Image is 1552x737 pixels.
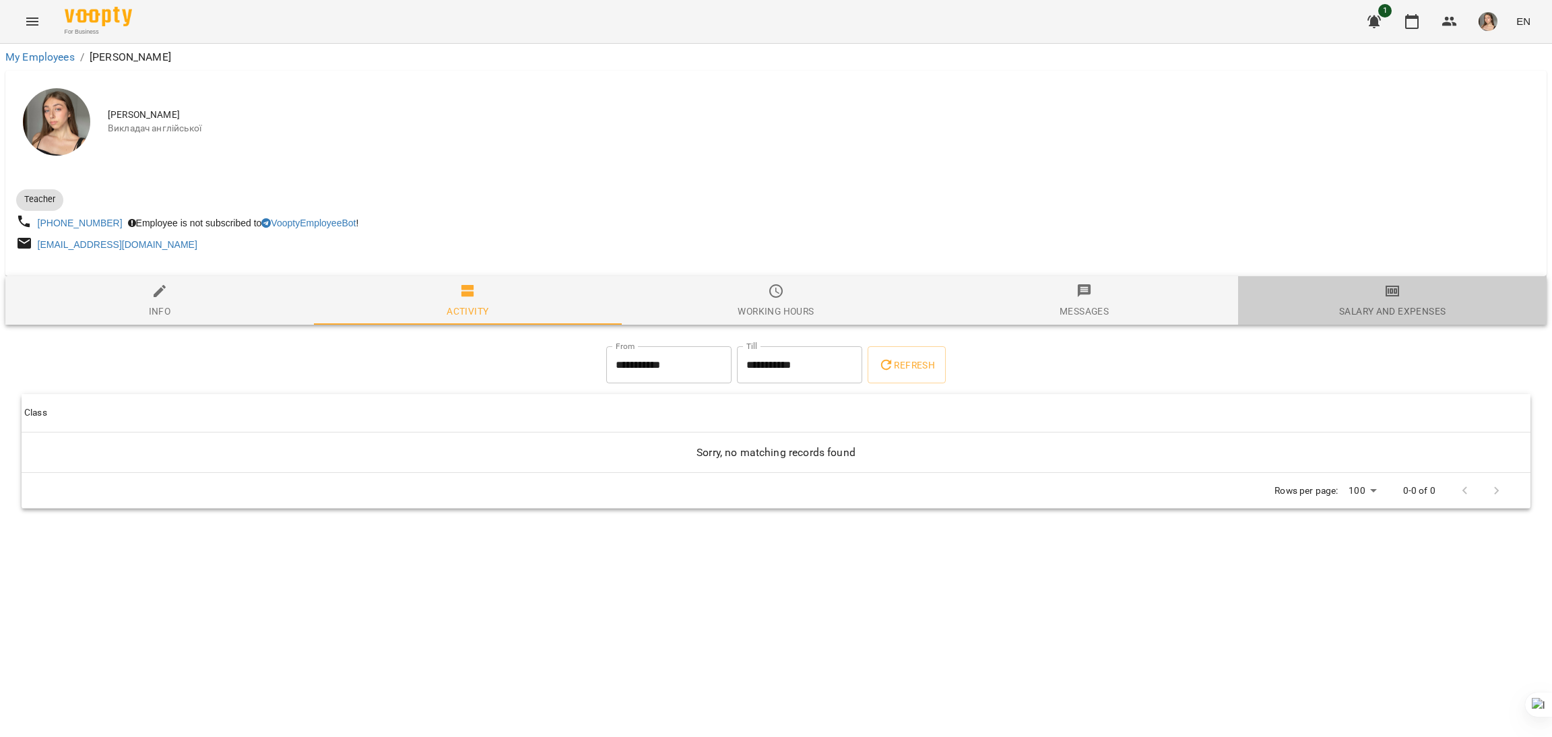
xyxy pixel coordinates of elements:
[24,405,47,421] div: Sort
[65,28,132,36] span: For Business
[1060,303,1109,319] div: Messages
[447,303,488,319] div: Activity
[1516,14,1530,28] span: EN
[16,193,63,205] span: Teacher
[1339,303,1446,319] div: Salary and Expenses
[1378,4,1392,18] span: 1
[261,218,356,228] a: VooptyEmployeeBot
[1479,12,1497,31] img: 5e78cd5710389d041f034483e8bbd815.jpg
[65,7,132,26] img: Voopty Logo
[1343,481,1381,501] div: 100
[868,346,946,384] button: Refresh
[149,303,171,319] div: Info
[738,303,814,319] div: Working hours
[24,405,1528,421] span: Class
[1511,9,1536,34] button: EN
[878,357,935,373] span: Refresh
[125,214,362,232] div: Employee is not subscribed to !
[5,51,75,63] a: My Employees
[80,49,84,65] li: /
[90,49,171,65] p: [PERSON_NAME]
[1274,484,1338,498] p: Rows per page:
[108,108,1536,122] span: [PERSON_NAME]
[38,239,197,250] a: [EMAIL_ADDRESS][DOMAIN_NAME]
[16,5,48,38] button: Menu
[1403,484,1435,498] p: 0-0 of 0
[23,88,90,156] img: Боднарук Вікторія Василівна
[24,405,47,421] div: Class
[24,443,1528,462] h6: Sorry, no matching records found
[5,49,1547,65] nav: breadcrumb
[38,218,123,228] a: [PHONE_NUMBER]
[108,122,1536,135] span: Викладач англійської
